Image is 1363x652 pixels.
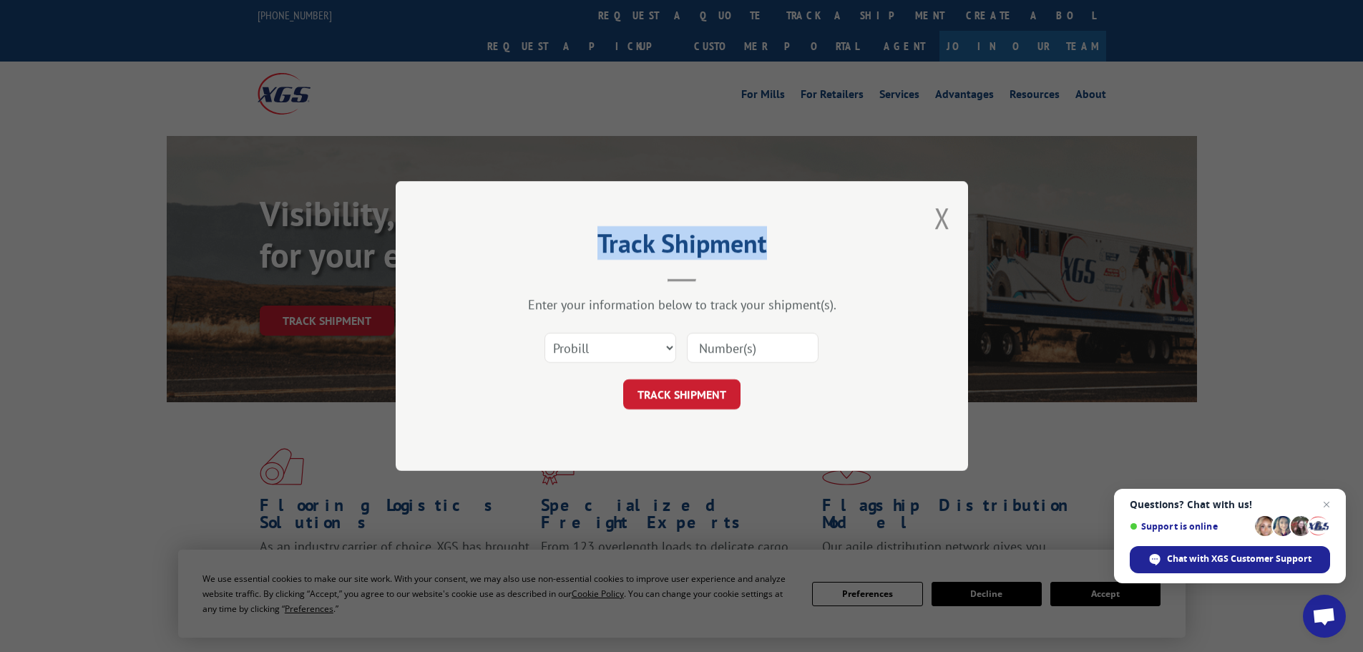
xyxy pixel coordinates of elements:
[687,333,819,363] input: Number(s)
[1130,499,1330,510] span: Questions? Chat with us!
[934,199,950,237] button: Close modal
[623,379,741,409] button: TRACK SHIPMENT
[1303,595,1346,638] div: Open chat
[1167,553,1311,565] span: Chat with XGS Customer Support
[1130,521,1250,532] span: Support is online
[467,296,897,313] div: Enter your information below to track your shipment(s).
[1318,496,1335,513] span: Close chat
[467,233,897,261] h2: Track Shipment
[1130,546,1330,573] div: Chat with XGS Customer Support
